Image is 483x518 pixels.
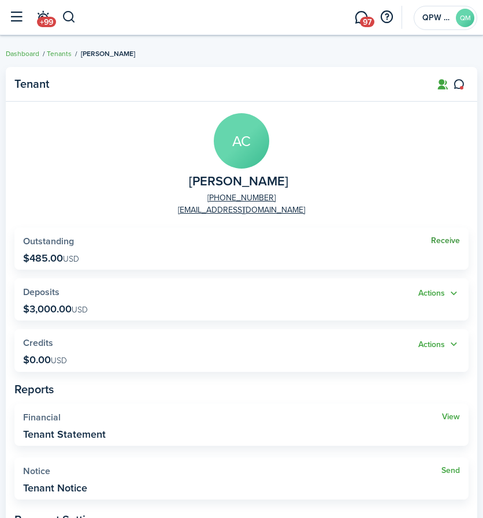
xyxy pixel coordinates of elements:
[62,8,76,27] button: Search
[37,17,56,27] span: +99
[350,3,372,32] a: Messaging
[418,338,460,351] button: Actions
[377,8,396,27] button: Open resource center
[207,192,276,204] a: [PHONE_NUMBER]
[72,304,88,316] span: USD
[360,17,374,27] span: 97
[23,482,87,494] widget-stats-description: Tenant Notice
[14,77,422,91] panel-main-title: Tenant
[23,354,67,366] p: $0.00
[23,303,88,315] p: $3,000.00
[23,428,106,440] widget-stats-description: Tenant Statement
[47,49,72,59] a: Tenants
[441,466,460,475] a: Send
[23,412,442,423] widget-stats-title: Financial
[418,338,460,351] button: Open menu
[6,49,39,59] a: Dashboard
[456,9,474,27] avatar-text: QM
[23,285,60,299] span: Deposits
[422,14,451,22] span: QPW Management Corp.
[214,113,269,169] avatar-text: AC
[442,412,460,422] a: View
[14,381,469,398] panel-main-subtitle: Reports
[63,253,79,265] span: USD
[81,49,135,59] span: [PERSON_NAME]
[178,204,305,216] a: [EMAIL_ADDRESS][DOMAIN_NAME]
[23,252,79,264] p: $485.00
[23,336,53,349] span: Credits
[189,174,288,189] span: Angelica Cabral
[418,287,460,300] button: Actions
[32,3,54,32] a: Notifications
[5,6,27,28] button: Open sidebar
[51,355,67,367] span: USD
[418,287,460,300] button: Open menu
[23,466,441,476] widget-stats-title: Notice
[431,236,460,245] a: Receive
[23,234,74,248] span: Outstanding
